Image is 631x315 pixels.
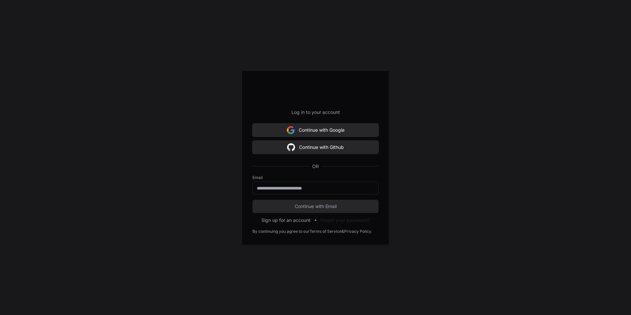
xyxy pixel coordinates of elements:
[252,109,379,116] p: Log in to your account
[287,123,295,137] img: Sign in with google
[252,203,379,210] span: Continue with Email
[320,217,370,224] button: Forgot your password?
[310,229,342,234] a: Terms of Service
[252,141,379,154] button: Continue with Github
[252,175,379,180] label: Email
[252,200,379,213] button: Continue with Email
[252,123,379,137] button: Continue with Google
[342,229,344,234] div: &
[344,229,372,234] a: Privacy Policy.
[287,141,295,154] img: Sign in with google
[252,229,310,234] div: By continuing you agree to our
[310,163,321,170] span: OR
[261,217,311,224] button: Sign up for an account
